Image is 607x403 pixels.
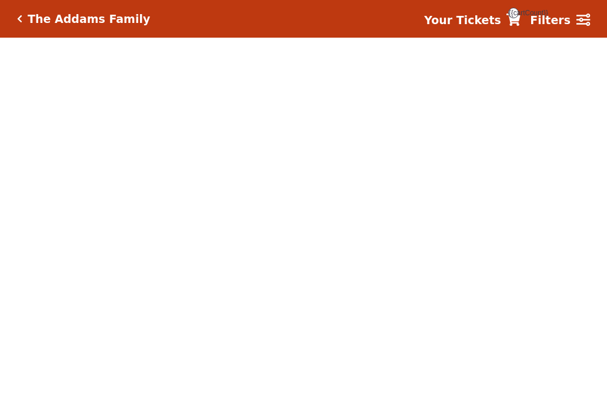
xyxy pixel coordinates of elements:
strong: Filters [530,14,571,26]
a: Filters [530,12,590,29]
h5: The Addams Family [28,12,150,26]
strong: Your Tickets [424,14,501,26]
span: {{cartCount}} [508,8,519,18]
a: Click here to go back to filters [17,15,22,23]
a: Your Tickets {{cartCount}} [424,12,521,29]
